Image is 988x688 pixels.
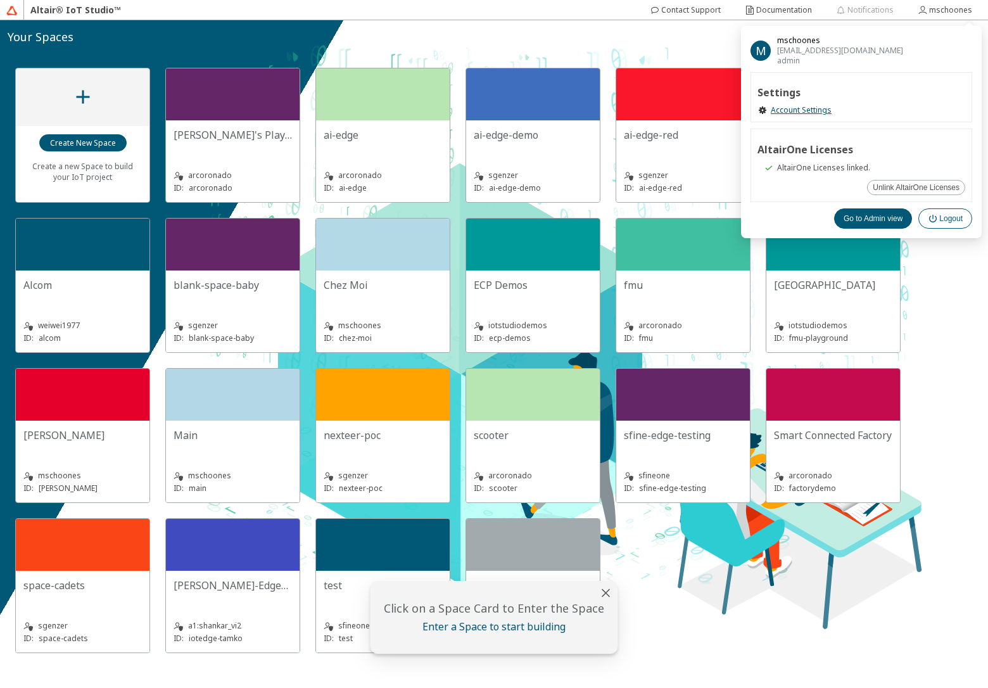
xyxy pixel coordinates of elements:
unity-typography: sgenzer [23,620,142,632]
unity-typography: weiwei1977 [23,319,142,332]
unity-typography: sgenzer [474,169,592,182]
p: ID: [774,483,784,494]
unity-typography: sgenzer [174,319,292,332]
unity-typography: sgenzer [624,169,742,182]
p: ID: [474,483,484,494]
p: ID: [324,483,334,494]
unity-typography: arcoronado [324,169,442,182]
p: ID: [174,633,184,644]
p: ai-edge-demo [489,182,541,193]
unity-typography: Create a new Space to build your IoT project [23,152,142,191]
p: ecp-demos [489,333,531,343]
span: [EMAIL_ADDRESS][DOMAIN_NAME] [777,46,903,56]
p: [PERSON_NAME] [39,483,98,494]
p: ID: [324,633,334,644]
p: arcoronado [189,182,232,193]
unity-typography: iotstudiodemos [474,319,592,332]
p: ID: [23,333,34,343]
p: main [189,483,206,494]
p: ID: [23,633,34,644]
unity-typography: mschoones [23,469,142,482]
unity-typography: Smart Connected Factory [774,428,892,442]
unity-typography: arcoronado [774,469,892,482]
unity-typography: sfine-edge-testing [624,428,742,442]
p: space-cadets [39,633,88,644]
h2: Settings [757,87,965,98]
unity-typography: iotstudiodemos [774,319,892,332]
unity-typography: blank-space-baby [174,278,292,292]
p: ai-edge [339,182,367,193]
unity-typography: sgenzer [324,469,442,482]
p: test [339,633,353,644]
p: ID: [23,483,34,494]
unity-typography: sfineone [624,469,742,482]
unity-typography: space-cadets [23,578,142,592]
unity-typography: arcoronado [174,169,292,182]
p: alcom [39,333,61,343]
p: ID: [174,483,184,494]
p: fmu [639,333,653,343]
unity-typography: mschoones [174,469,292,482]
unity-typography: nexteer-poc [324,428,442,442]
p: nexteer-poc [339,483,383,494]
p: ID: [474,182,484,193]
unity-typography: Vulcan Cars [474,578,592,592]
p: ID: [624,483,634,494]
unity-typography: [GEOGRAPHIC_DATA] [774,278,892,292]
unity-typography: scooter [474,428,592,442]
unity-typography: test [324,578,442,592]
p: ID: [624,333,634,343]
unity-typography: fmu [624,278,742,292]
unity-typography: Enter a Space to start building [378,620,611,634]
a: Account Settings [771,105,832,115]
p: ID: [474,333,484,343]
unity-typography: ai-edge-red [624,128,742,142]
span: admin [777,56,903,66]
p: ID: [174,333,184,343]
p: chez-moi [339,333,372,343]
unity-typography: sfineone [324,620,442,632]
unity-typography: ai-edge-demo [474,128,592,142]
unity-typography: a1:shankar_vi2 [174,620,292,632]
span: mschoones [777,35,903,46]
h2: AltairOne Licenses [757,144,965,155]
p: ID: [324,182,334,193]
unity-typography: mschoones [324,319,442,332]
unity-typography: arcoronado [474,469,592,482]
p: sfine-edge-testing [639,483,706,494]
unity-typography: Alcom [23,278,142,292]
unity-typography: ECP Demos [474,278,592,292]
unity-typography: Chez Moi [324,278,442,292]
span: M [756,46,766,56]
p: ID: [174,182,184,193]
unity-typography: ai-edge [324,128,442,142]
p: ID: [624,182,634,193]
p: blank-space-baby [189,333,254,343]
p: ai-edge-red [639,182,682,193]
p: ID: [774,333,784,343]
p: iotedge-tamko [189,633,243,644]
unity-typography: Main [174,428,292,442]
p: factorydemo [789,483,836,494]
unity-typography: arcoronado [624,319,742,332]
p: fmu-playground [789,333,848,343]
span: AltairOne Licenses linked. [777,163,870,173]
unity-typography: [PERSON_NAME]'s Playground [174,128,292,142]
p: ID: [324,333,334,343]
unity-typography: Click on a Space Card to Enter the Space [378,601,611,616]
unity-typography: [PERSON_NAME] [23,428,142,442]
p: scooter [489,483,517,494]
unity-typography: [PERSON_NAME]-EdgeApps [174,578,292,592]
